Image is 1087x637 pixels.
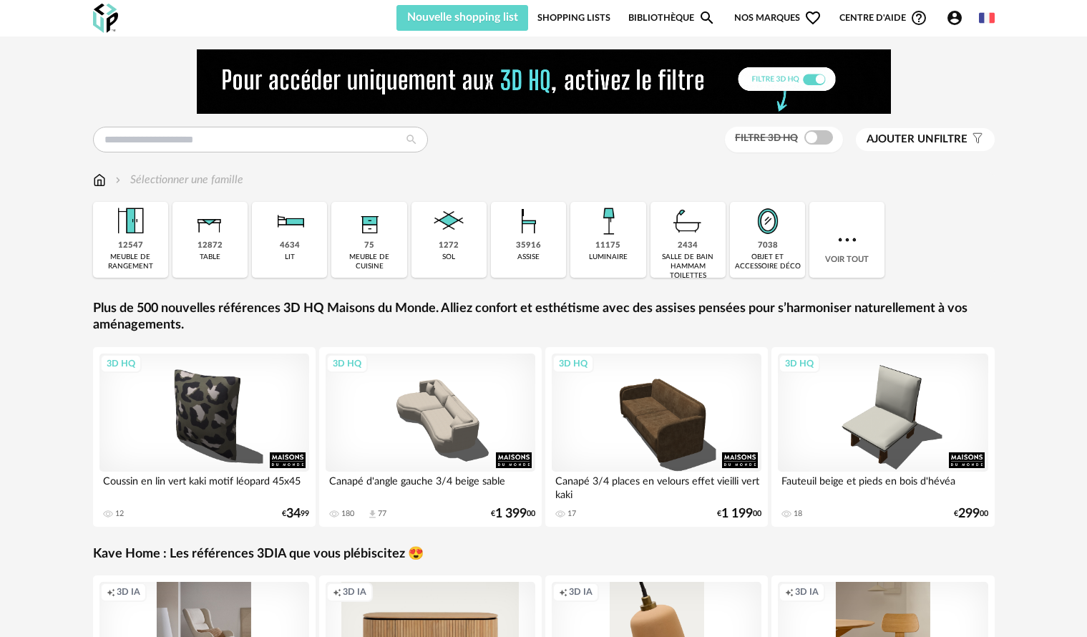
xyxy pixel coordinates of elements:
img: Miroir.png [749,202,787,240]
div: Fauteuil beige et pieds en bois d'hévéa [778,472,988,500]
span: Ajouter un [867,134,934,145]
div: € 00 [954,509,988,519]
div: 12872 [198,240,223,251]
div: 75 [364,240,374,251]
img: svg+xml;base64,PHN2ZyB3aWR0aD0iMTYiIGhlaWdodD0iMTYiIHZpZXdCb3g9IjAgMCAxNiAxNiIgZmlsbD0ibm9uZSIgeG... [112,172,124,188]
span: Creation icon [559,586,567,598]
div: 1272 [439,240,459,251]
img: more.7b13dc1.svg [834,227,860,253]
div: 77 [378,509,386,519]
span: 3D IA [343,586,366,598]
div: 2434 [678,240,698,251]
div: Coussin en lin vert kaki motif léopard 45x45 [99,472,310,500]
img: Salle%20de%20bain.png [668,202,707,240]
span: 3D IA [117,586,140,598]
span: Magnify icon [698,9,716,26]
img: Luminaire.png [589,202,628,240]
div: 4634 [280,240,300,251]
span: Centre d'aideHelp Circle Outline icon [839,9,927,26]
div: € 00 [491,509,535,519]
span: Creation icon [333,586,341,598]
div: assise [517,253,540,262]
span: 3D IA [795,586,819,598]
div: table [200,253,220,262]
span: Account Circle icon [946,9,963,26]
span: Filtre 3D HQ [735,133,798,143]
span: 3D IA [569,586,593,598]
button: Ajouter unfiltre Filter icon [856,128,995,151]
span: 1 399 [495,509,527,519]
img: Table.png [190,202,229,240]
a: 3D HQ Fauteuil beige et pieds en bois d'hévéa 18 €29900 [771,347,995,527]
div: 3D HQ [779,354,820,373]
a: 3D HQ Canapé 3/4 places en velours effet vieilli vert kaki 17 €1 19900 [545,347,769,527]
div: 180 [341,509,354,519]
div: Canapé 3/4 places en velours effet vieilli vert kaki [552,472,762,500]
div: 12547 [118,240,143,251]
div: 18 [794,509,802,519]
img: OXP [93,4,118,33]
div: € 00 [717,509,761,519]
div: 12 [115,509,124,519]
span: 34 [286,509,301,519]
div: 11175 [595,240,620,251]
span: filtre [867,132,967,147]
span: Filter icon [967,132,984,147]
img: fr [979,10,995,26]
span: Nos marques [734,5,822,31]
div: luminaire [589,253,628,262]
div: 17 [567,509,576,519]
div: salle de bain hammam toilettes [655,253,721,281]
a: Kave Home : Les références 3DIA que vous plébiscitez 😍 [93,546,424,563]
a: Shopping Lists [537,5,610,31]
button: Nouvelle shopping list [396,5,529,31]
div: 3D HQ [552,354,594,373]
span: 1 199 [721,509,753,519]
div: Sélectionner une famille [112,172,243,188]
div: sol [442,253,455,262]
div: Canapé d'angle gauche 3/4 beige sable [326,472,536,500]
span: Help Circle Outline icon [910,9,927,26]
img: Literie.png [270,202,309,240]
div: lit [285,253,295,262]
div: 3D HQ [100,354,142,373]
img: svg+xml;base64,PHN2ZyB3aWR0aD0iMTYiIGhlaWdodD0iMTciIHZpZXdCb3g9IjAgMCAxNiAxNyIgZmlsbD0ibm9uZSIgeG... [93,172,106,188]
span: Creation icon [785,586,794,598]
img: Rangement.png [350,202,389,240]
img: Sol.png [429,202,468,240]
span: Heart Outline icon [804,9,822,26]
div: meuble de cuisine [336,253,402,271]
a: Plus de 500 nouvelles références 3D HQ Maisons du Monde. Alliez confort et esthétisme avec des as... [93,301,995,334]
div: 3D HQ [326,354,368,373]
div: 7038 [758,240,778,251]
div: meuble de rangement [97,253,164,271]
a: BibliothèqueMagnify icon [628,5,716,31]
span: Creation icon [107,586,115,598]
a: 3D HQ Coussin en lin vert kaki motif léopard 45x45 12 €3499 [93,347,316,527]
img: Meuble%20de%20rangement.png [111,202,150,240]
div: Voir tout [809,202,884,278]
div: objet et accessoire déco [734,253,801,271]
div: 35916 [516,240,541,251]
img: NEW%20NEW%20HQ%20NEW_V1.gif [197,49,891,114]
span: Download icon [367,509,378,520]
img: Assise.png [510,202,548,240]
span: Nouvelle shopping list [407,11,518,23]
span: Account Circle icon [946,9,970,26]
span: 299 [958,509,980,519]
div: € 99 [282,509,309,519]
a: 3D HQ Canapé d'angle gauche 3/4 beige sable 180 Download icon 77 €1 39900 [319,347,542,527]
